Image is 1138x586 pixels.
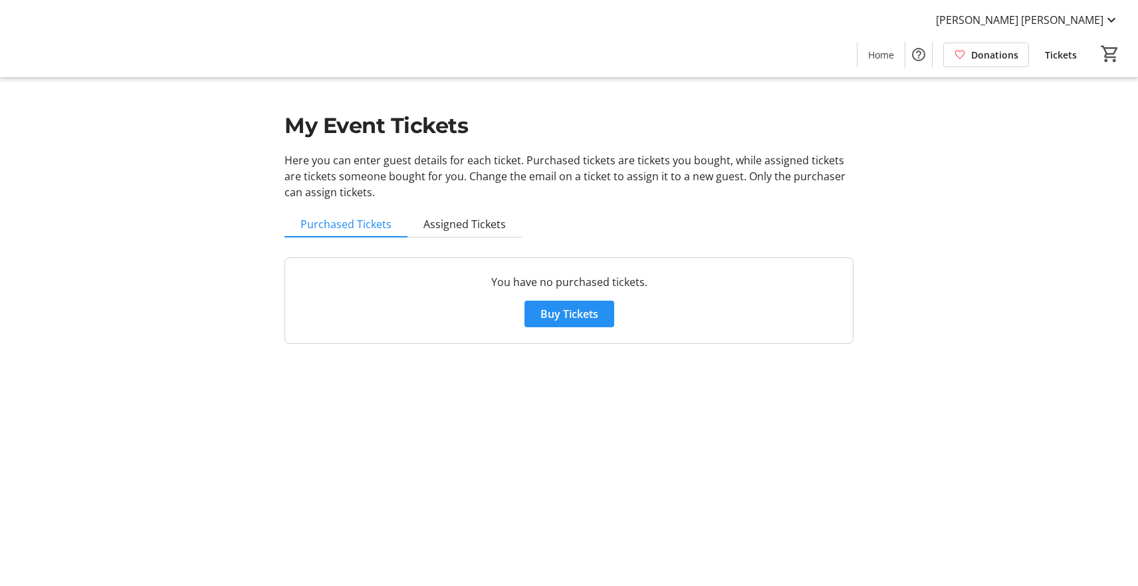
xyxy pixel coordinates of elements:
h1: My Event Tickets [284,110,853,142]
p: You have no purchased tickets. [301,274,837,290]
a: Home [857,43,905,67]
span: Purchased Tickets [300,219,392,229]
a: Donations [943,43,1029,67]
span: Donations [971,48,1018,62]
button: [PERSON_NAME] [PERSON_NAME] [925,9,1130,31]
span: [PERSON_NAME] [PERSON_NAME] [936,12,1103,28]
button: Help [905,41,932,68]
span: Tickets [1045,48,1077,62]
p: Here you can enter guest details for each ticket. Purchased tickets are tickets you bought, while... [284,152,853,200]
span: Home [868,48,894,62]
a: Tickets [1034,43,1087,67]
span: Assigned Tickets [423,219,506,229]
button: Cart [1098,42,1122,66]
button: Buy Tickets [524,301,614,327]
span: Buy Tickets [540,306,598,322]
